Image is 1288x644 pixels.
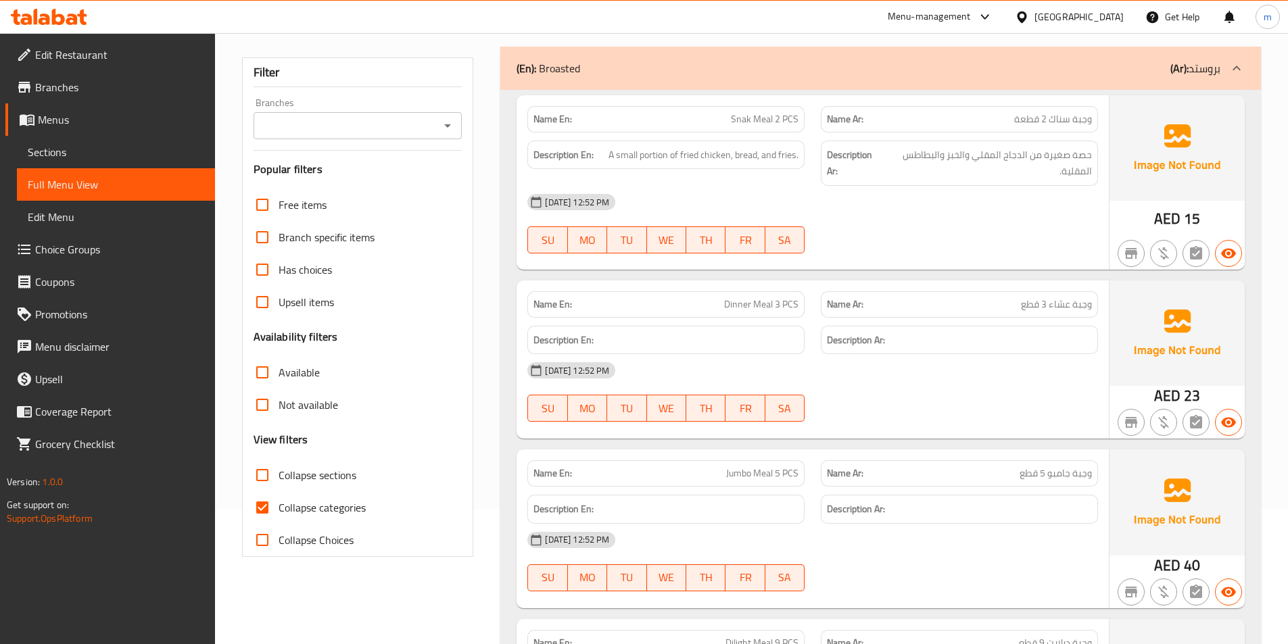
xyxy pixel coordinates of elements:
b: (Ar): [1170,58,1189,78]
span: Branch specific items [279,229,375,245]
span: وجبة جامبو 5 قطع [1020,466,1092,480]
button: WE [647,564,686,591]
span: Sections [28,144,204,160]
strong: Description Ar: [827,501,885,518]
span: SU [533,399,562,418]
span: [DATE] 12:52 PM [540,364,615,377]
span: WE [652,568,681,587]
span: SA [771,230,799,250]
span: وجبة سناك 2 قطعة [1014,112,1092,126]
span: Edit Restaurant [35,47,204,63]
button: SA [765,226,805,253]
div: [GEOGRAPHIC_DATA] [1034,9,1124,24]
button: TU [607,395,646,422]
button: FR [725,226,765,253]
a: Branches [5,71,215,103]
button: MO [568,564,607,591]
button: Not branch specific item [1118,409,1145,436]
button: Available [1215,409,1242,436]
span: 1.0.0 [42,473,63,491]
strong: Name Ar: [827,112,863,126]
button: MO [568,226,607,253]
button: Not branch specific item [1118,240,1145,267]
button: SU [527,226,567,253]
strong: Description Ar: [827,147,881,180]
button: Not has choices [1183,409,1210,436]
span: AED [1154,382,1180,409]
span: WE [652,399,681,418]
span: Jumbo Meal 5 PCS [726,466,798,480]
button: FR [725,395,765,422]
h3: Popular filters [254,162,462,177]
a: Support.OpsPlatform [7,510,93,527]
img: Ae5nvW7+0k+MAAAAAElFTkSuQmCC [1110,280,1245,386]
span: Upsell [35,371,204,387]
h3: View filters [254,432,308,447]
span: Collapse categories [279,499,366,516]
button: SU [527,564,567,591]
span: SU [533,568,562,587]
span: Branches [35,79,204,95]
span: TH [692,568,720,587]
span: Snak Meal 2 PCS [731,112,798,126]
span: Not available [279,397,338,413]
span: حصة صغيرة من الدجاج المقلي والخبز والبطاطس المقلية. [884,147,1092,180]
button: Available [1215,578,1242,605]
span: Upsell items [279,294,334,310]
span: Free items [279,197,327,213]
span: TH [692,399,720,418]
span: Coverage Report [35,403,204,420]
button: TH [686,564,725,591]
button: Not has choices [1183,240,1210,267]
button: FR [725,564,765,591]
span: Promotions [35,306,204,322]
span: A small portion of fried chicken, bread, and fries. [609,147,798,164]
span: AED [1154,552,1180,578]
span: وجبة عشاء 3 قطع [1021,297,1092,312]
span: Version: [7,473,40,491]
a: Coverage Report [5,395,215,428]
span: MO [573,568,602,587]
span: FR [731,399,759,418]
p: بروستد [1170,60,1220,76]
span: TU [613,568,641,587]
div: Filter [254,58,462,87]
strong: Description Ar: [827,332,885,349]
a: Menu disclaimer [5,330,215,363]
strong: Name En: [533,466,572,480]
strong: Name Ar: [827,297,863,312]
span: Collapse sections [279,467,356,483]
button: Open [438,116,457,135]
span: MO [573,399,602,418]
div: Menu-management [888,9,971,25]
span: MO [573,230,602,250]
span: Grocery Checklist [35,436,204,452]
button: SU [527,395,567,422]
span: AED [1154,205,1180,232]
button: WE [647,226,686,253]
span: 40 [1184,552,1200,578]
span: FR [731,568,759,587]
span: Edit Menu [28,209,204,225]
button: WE [647,395,686,422]
button: Available [1215,240,1242,267]
a: Edit Menu [17,201,215,233]
button: Not branch specific item [1118,578,1145,605]
a: Edit Restaurant [5,39,215,71]
strong: Name Ar: [827,466,863,480]
span: Collapse Choices [279,532,354,548]
a: Coupons [5,266,215,298]
button: Purchased item [1150,409,1177,436]
span: TU [613,399,641,418]
span: WE [652,230,681,250]
button: SA [765,564,805,591]
span: 15 [1184,205,1200,232]
button: Not has choices [1183,578,1210,605]
strong: Description En: [533,147,594,164]
span: Dinner Meal 3 PCS [724,297,798,312]
span: [DATE] 12:52 PM [540,196,615,209]
span: TH [692,230,720,250]
a: Full Menu View [17,168,215,201]
strong: Description En: [533,501,594,518]
span: Menus [38,112,204,128]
